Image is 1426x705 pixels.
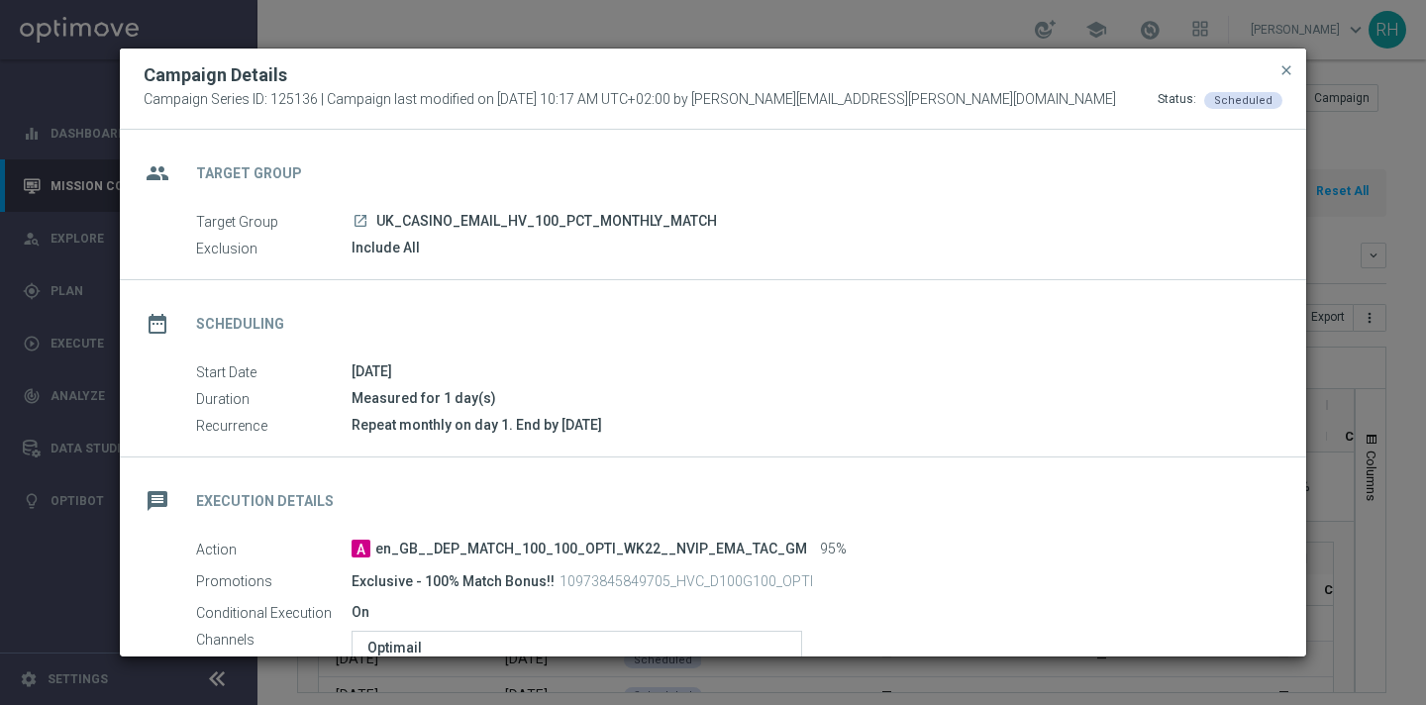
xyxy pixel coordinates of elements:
i: date_range [140,306,175,342]
label: Target Group [196,213,352,231]
h2: Target Group [196,164,302,183]
h2: Campaign Details [144,63,287,87]
div: On [352,602,1268,622]
div: Repeat monthly on day 1. End by [DATE] [352,415,1268,435]
p: Exclusive - 100% Match Bonus!! [352,572,555,590]
span: A [352,540,370,557]
i: launch [353,213,368,229]
div: Include All [352,238,1268,257]
colored-tag: Scheduled [1204,91,1282,107]
label: Recurrence [196,417,352,435]
label: Duration [196,390,352,408]
label: Conditional Execution [196,604,352,622]
label: Action [196,541,352,558]
div: [DATE] [352,361,1268,381]
span: close [1278,62,1294,78]
label: Start Date [196,363,352,381]
label: Promotions [196,572,352,590]
label: Exclusion [196,240,352,257]
span: 95% [820,541,847,558]
span: Campaign Series ID: 125136 | Campaign last modified on [DATE] 10:17 AM UTC+02:00 by [PERSON_NAME]... [144,91,1116,109]
h2: Scheduling [196,315,284,334]
div: Measured for 1 day(s) [352,388,1268,408]
label: Channels [196,631,352,649]
i: group [140,155,175,191]
span: Scheduled [1214,94,1273,107]
i: message [140,483,175,519]
a: launch [352,213,369,231]
span: UK_CASINO_EMAIL_HV_100_PCT_MONTHLY_MATCH [376,213,717,231]
span: en_GB__DEP_MATCH_100_100_OPTI_WK22__NVIP_EMA_TAC_GM [375,541,807,558]
label: Optimail [367,640,786,656]
div: Status: [1158,91,1196,109]
h2: Execution Details [196,492,334,511]
p: 10973845849705_HVC_D100G100_OPTI [560,572,813,590]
